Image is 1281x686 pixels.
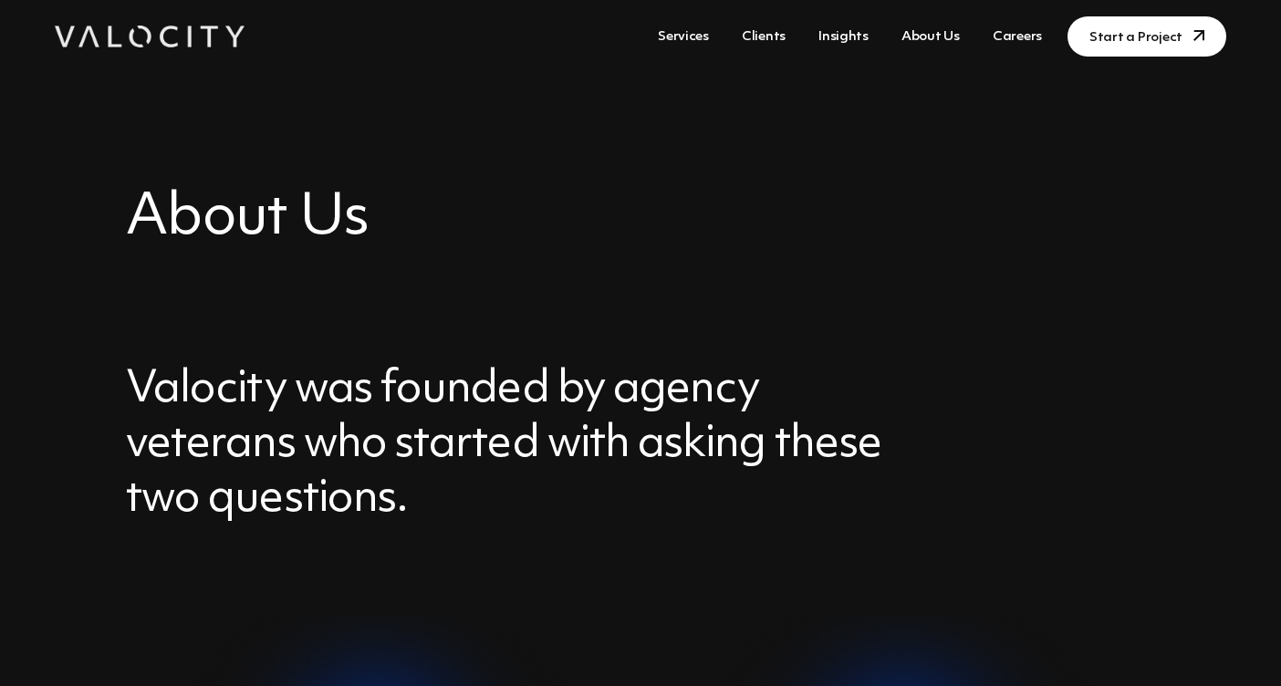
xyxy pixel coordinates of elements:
[1067,16,1226,57] a: Start a Project
[126,182,1155,254] h2: About Us
[651,20,716,54] a: Services
[811,20,876,54] a: Insights
[126,363,898,527] h3: Valocity was founded by agency veterans who started with asking these two questions.
[985,20,1049,54] a: Careers
[894,20,967,54] a: About Us
[734,20,793,54] a: Clients
[55,26,245,47] img: Valocity Digital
